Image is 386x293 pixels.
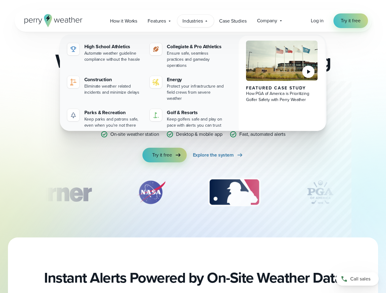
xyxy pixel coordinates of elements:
a: Log in [311,17,324,24]
p: Desktop & mobile app [176,131,222,138]
div: Keep parks and patrons safe, even when you're not there [84,116,143,128]
div: How PGA of America is Prioritizing Golfer Safety with Perry Weather [246,91,318,103]
div: Parks & Recreation [84,109,143,116]
a: Energy Protect your infrastructure and field crews from severe weather [147,74,228,104]
span: Features [148,17,166,25]
a: Try it free [333,13,368,28]
h2: Instant Alerts Powered by On-Site Weather Data [44,269,342,286]
div: Energy [167,76,225,83]
img: NASA.svg [130,177,173,208]
div: 2 of 12 [130,177,173,208]
h2: Weather Monitoring and Alerting System [45,51,341,90]
a: How it Works [105,15,142,27]
p: Fast, automated alerts [239,131,285,138]
div: Protect your infrastructure and field crews from severe weather [167,83,225,102]
div: Eliminate weather related incidents and minimize delays [84,83,143,96]
span: Company [257,17,277,24]
img: Turner-Construction_1.svg [13,177,100,208]
a: Collegiate & Pro Athletics Ensure safe, seamless practices and gameday operations [147,41,228,71]
a: PGA of America, Frisco Campus Featured Case Study How PGA of America is Prioritizing Golfer Safet... [239,36,325,136]
a: construction perry weather Construction Eliminate weather related incidents and minimize delays [65,74,145,98]
a: Try it free [142,148,186,162]
div: Automate weather guideline compliance without the hassle [84,50,143,63]
div: 4 of 12 [296,177,345,208]
div: 1 of 12 [13,177,100,208]
img: PGA.svg [296,177,345,208]
span: How it Works [110,17,137,25]
a: Parks & Recreation Keep parks and patrons safe, even when you're not there [65,107,145,131]
span: Try it free [341,17,360,24]
img: construction perry weather [70,78,77,86]
a: Explore the system [193,148,244,162]
img: energy-icon@2x-1.svg [152,78,160,86]
div: Construction [84,76,143,83]
div: 3 of 12 [202,177,267,208]
div: High School Athletics [84,43,143,50]
img: highschool-icon.svg [70,45,77,53]
a: Call sales [336,272,379,286]
span: Try it free [152,151,172,159]
img: golf-iconV2.svg [152,111,160,119]
div: Golf & Resorts [167,109,225,116]
img: PGA of America, Frisco Campus [246,41,318,81]
img: MLB.svg [202,177,267,208]
div: slideshow [45,177,341,211]
div: Keep golfers safe and play on pace with alerts you can trust [167,116,225,128]
a: Golf & Resorts Keep golfers safe and play on pace with alerts you can trust [147,107,228,131]
span: Explore the system [193,151,234,159]
span: Case Studies [219,17,246,25]
span: Call sales [350,275,370,283]
div: Ensure safe, seamless practices and gameday operations [167,50,225,69]
a: High School Athletics Automate weather guideline compliance without the hassle [65,41,145,65]
img: proathletics-icon@2x-1.svg [152,45,160,53]
span: Industries [182,17,203,25]
div: Collegiate & Pro Athletics [167,43,225,50]
a: Case Studies [214,15,252,27]
img: parks-icon-grey.svg [70,111,77,119]
p: On-site weather station [110,131,159,138]
div: Featured Case Study [246,86,318,91]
